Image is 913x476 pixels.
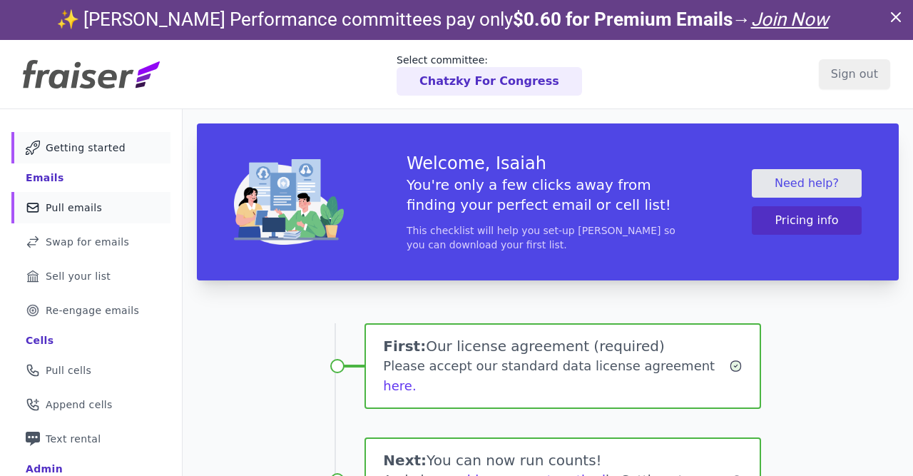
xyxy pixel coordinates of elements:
[46,432,101,446] span: Text rental
[11,295,170,326] a: Re-engage emails
[11,260,170,292] a: Sell your list
[11,226,170,258] a: Swap for emails
[26,333,53,348] div: Cells
[407,223,689,252] p: This checklist will help you set-up [PERSON_NAME] so you can download your first list.
[11,132,170,163] a: Getting started
[46,269,111,283] span: Sell your list
[419,73,559,90] p: Chatzky For Congress
[11,355,170,386] a: Pull cells
[383,336,728,356] h1: Our license agreement (required)
[397,53,582,67] p: Select committee:
[819,59,890,89] input: Sign out
[26,171,64,185] div: Emails
[383,356,728,396] div: Please accept our standard data license agreement
[46,363,91,378] span: Pull cells
[383,338,426,355] span: First:
[46,141,126,155] span: Getting started
[23,60,160,88] img: Fraiser Logo
[46,201,102,215] span: Pull emails
[11,192,170,223] a: Pull emails
[383,450,730,470] h1: You can now run counts!
[46,235,129,249] span: Swap for emails
[234,159,344,245] img: img
[407,152,689,175] h3: Welcome, Isaiah
[46,303,139,318] span: Re-engage emails
[752,169,862,198] a: Need help?
[11,423,170,455] a: Text rental
[397,53,582,96] a: Select committee: Chatzky For Congress
[383,452,427,469] span: Next:
[407,175,689,215] h5: You're only a few clicks away from finding your perfect email or cell list!
[46,397,113,412] span: Append cells
[26,462,63,476] div: Admin
[11,389,170,420] a: Append cells
[752,206,862,235] button: Pricing info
